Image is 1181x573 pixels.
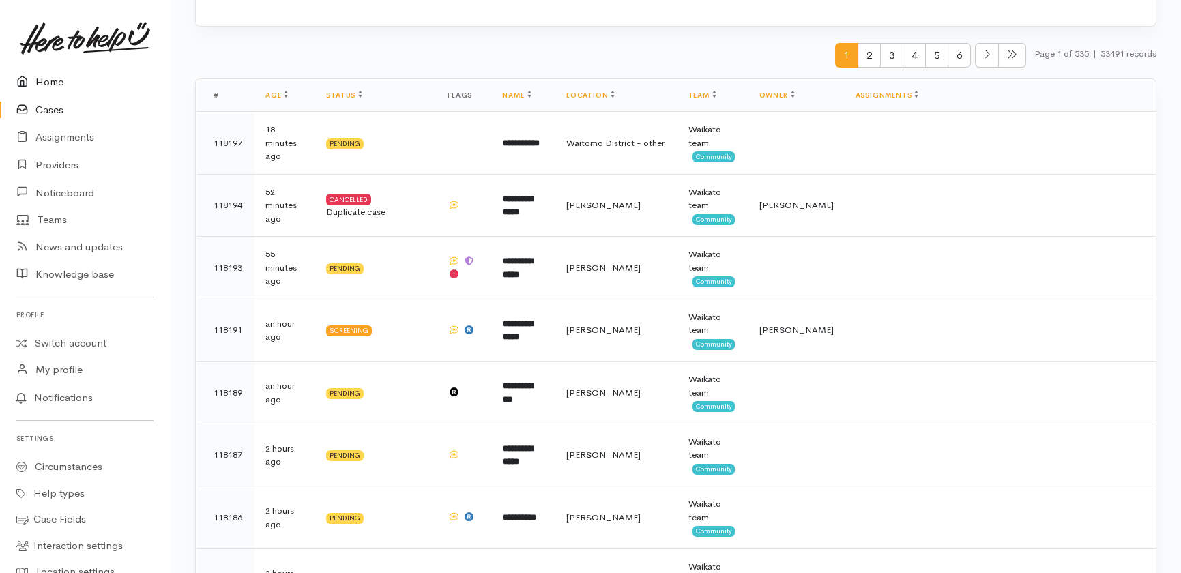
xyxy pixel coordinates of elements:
a: Age [265,91,288,100]
td: 18 minutes ago [254,112,315,175]
li: Next page [975,43,999,68]
td: 52 minutes ago [254,174,315,237]
div: Duplicate case [326,205,426,219]
div: Waikato team [688,186,738,212]
div: Pending [326,513,364,524]
td: 118197 [197,112,254,175]
span: Community [692,526,735,537]
span: Community [692,151,735,162]
td: 118193 [197,237,254,299]
span: [PERSON_NAME] [759,199,834,211]
td: an hour ago [254,299,315,362]
td: 2 hours ago [254,486,315,549]
span: [PERSON_NAME] [566,387,641,398]
div: Waikato team [688,123,738,149]
span: [PERSON_NAME] [566,324,641,336]
a: Team [688,91,716,100]
div: Cancelled [326,194,371,205]
span: 5 [925,43,948,68]
h6: Profile [16,306,154,324]
td: 118189 [197,362,254,424]
div: Pending [326,450,364,461]
small: Page 1 of 535 53491 records [1034,43,1156,79]
span: 2 [858,43,881,68]
span: Community [692,276,735,287]
td: 118187 [197,424,254,486]
span: 1 [835,43,858,68]
span: 6 [948,43,971,68]
span: 3 [880,43,903,68]
div: Waikato team [688,497,738,524]
a: Owner [759,91,795,100]
td: 118191 [197,299,254,362]
a: Name [502,91,531,100]
li: Last page [999,43,1026,68]
a: Location [566,91,615,100]
span: [PERSON_NAME] [566,449,641,460]
td: 55 minutes ago [254,237,315,299]
div: Screening [326,325,372,336]
span: [PERSON_NAME] [566,199,641,211]
div: Waikato team [688,310,738,337]
span: 4 [903,43,926,68]
div: Pending [326,388,364,399]
span: Community [692,464,735,475]
h6: Settings [16,429,154,447]
a: Assignments [856,91,919,100]
span: Community [692,339,735,350]
div: Waikato team [688,248,738,274]
span: Community [692,214,735,225]
span: Waitomo District - other [566,137,665,149]
span: [PERSON_NAME] [566,262,641,274]
div: Waikato team [688,372,738,399]
div: Waikato team [688,435,738,462]
span: [PERSON_NAME] [566,512,641,523]
td: 2 hours ago [254,424,315,486]
span: Community [692,401,735,412]
td: an hour ago [254,362,315,424]
th: Flags [437,79,491,112]
a: Status [326,91,362,100]
td: 118194 [197,174,254,237]
div: Pending [326,263,364,274]
div: Pending [326,138,364,149]
td: 118186 [197,486,254,549]
span: [PERSON_NAME] [759,324,834,336]
th: # [197,79,254,112]
span: | [1093,48,1096,59]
